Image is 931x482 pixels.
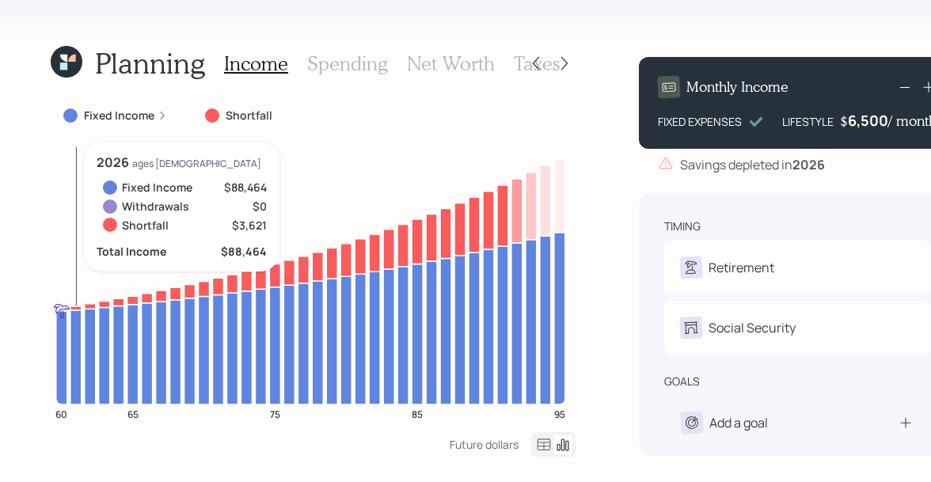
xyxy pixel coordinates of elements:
[307,52,388,75] h3: Spending
[664,218,701,234] div: timing
[514,52,560,75] h3: Taxes
[686,78,788,96] h4: Monthly Income
[848,111,888,130] div: 6,500
[554,407,565,420] tspan: 95
[84,108,154,123] label: Fixed Income
[55,407,67,420] tspan: 60
[658,113,742,130] div: FIXED EXPENSES
[270,407,280,420] tspan: 75
[709,258,774,277] div: Retirement
[709,318,796,337] div: Social Security
[680,155,825,174] div: Savings depleted in
[95,46,205,80] h1: Planning
[226,108,272,123] label: Shortfall
[840,112,848,130] h4: $
[224,52,288,75] h3: Income
[450,437,519,452] div: Future dollars
[127,407,139,420] tspan: 65
[709,413,768,432] div: Add a goal
[792,156,825,173] b: 2026
[782,113,834,130] div: LIFESTYLE
[412,407,423,420] tspan: 85
[664,374,700,389] div: goals
[407,52,495,75] h3: Net Worth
